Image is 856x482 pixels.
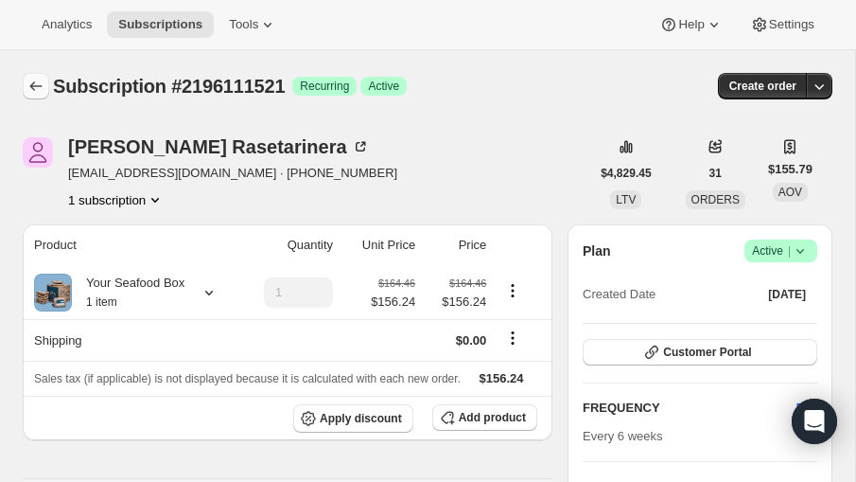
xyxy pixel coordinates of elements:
span: | [788,243,791,259]
span: ORDERS [691,193,740,206]
button: $4,829.45 [589,160,662,187]
th: Price [421,224,492,266]
span: $0.00 [456,333,487,348]
h2: FREQUENCY [583,399,796,418]
span: AOV [778,186,802,199]
button: Apply discount [293,404,413,433]
img: product img [34,274,72,312]
span: Help [678,17,704,32]
span: Every 6 weeks [583,429,663,443]
span: Apply discount [320,411,402,426]
h2: Plan [583,241,611,260]
span: Add product [459,410,526,425]
span: Customer Portal [663,345,751,360]
button: Subscriptions [23,73,49,99]
button: Settings [739,11,826,38]
button: 31 [698,160,733,187]
span: Analytics [42,17,92,32]
button: Add product [432,404,537,431]
th: Unit Price [339,224,421,266]
span: $156.24 [480,371,524,385]
span: Settings [769,17,814,32]
span: LTV [616,193,636,206]
small: 1 item [86,295,117,309]
div: Open Intercom Messenger [792,399,837,444]
button: Product actions [68,190,165,209]
span: Subscriptions [118,17,202,32]
div: Your Seafood Box [72,274,184,312]
span: Create order [729,79,796,94]
button: Edit [785,393,829,423]
span: $156.24 [371,293,415,312]
th: Shipping [23,319,236,361]
button: Customer Portal [583,339,817,366]
button: Subscriptions [107,11,214,38]
span: Sales tax (if applicable) is not displayed because it is calculated with each new order. [34,372,461,385]
small: $164.46 [449,277,486,289]
button: Product actions [498,280,528,301]
span: Active [752,241,810,260]
span: $156.24 [427,293,486,312]
button: Shipping actions [498,328,528,348]
button: Analytics [30,11,103,38]
span: $4,829.45 [601,166,651,181]
span: Recurring [300,79,349,94]
span: Tools [229,17,258,32]
span: [DATE] [768,287,806,302]
button: Help [648,11,734,38]
div: [PERSON_NAME] Rasetarinera [68,137,370,156]
button: Tools [218,11,288,38]
span: Created Date [583,285,655,304]
button: [DATE] [757,281,817,308]
button: Create order [718,73,808,99]
th: Product [23,224,236,266]
small: $164.46 [378,277,415,289]
span: $155.79 [768,160,812,179]
th: Quantity [236,224,339,266]
span: Patrick Rasetarinera [23,137,53,168]
span: Active [368,79,399,94]
span: 31 [709,166,722,181]
span: Subscription #2196111521 [53,76,285,97]
span: [EMAIL_ADDRESS][DOMAIN_NAME] · [PHONE_NUMBER] [68,164,397,183]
